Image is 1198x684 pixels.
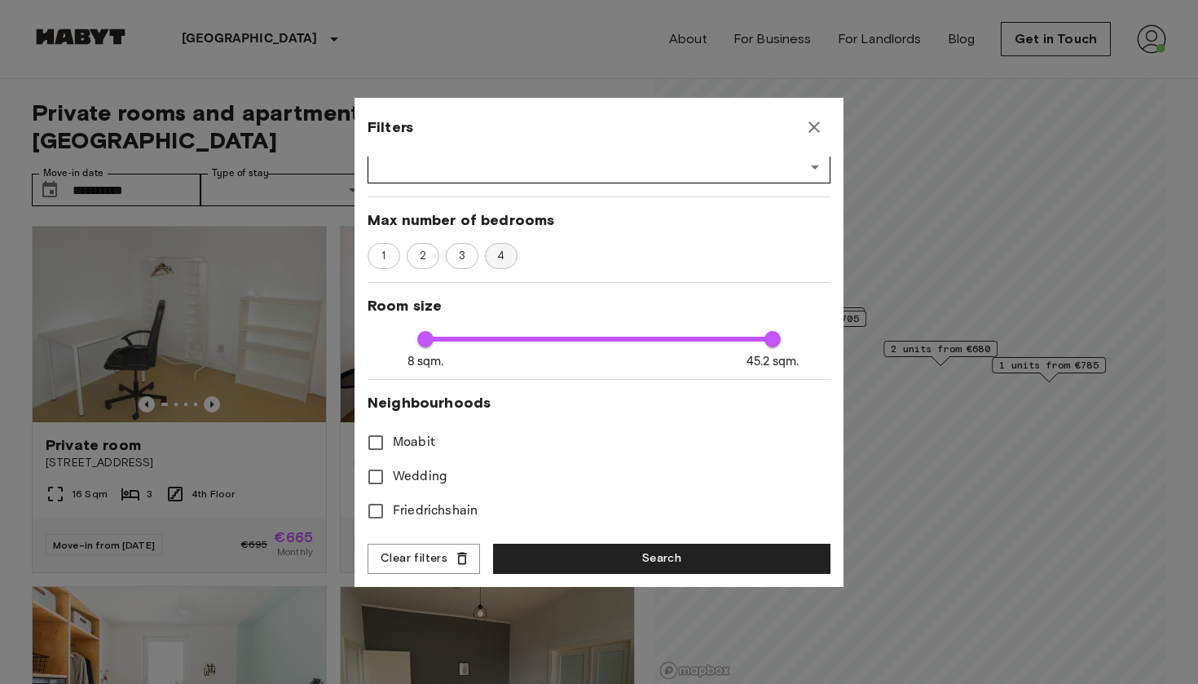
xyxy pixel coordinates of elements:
[368,243,400,269] div: 1
[372,248,394,264] span: 1
[368,393,830,413] span: Neighbourhoods
[450,248,474,264] span: 3
[407,243,439,269] div: 2
[488,248,513,264] span: 4
[368,296,830,316] span: Room size
[393,501,478,521] span: Friedrichshain
[368,117,413,137] span: Filters
[446,243,478,269] div: 3
[393,433,435,452] span: Moabit
[493,544,830,574] button: Search
[485,243,518,269] div: 4
[407,353,444,370] span: 8 sqm.
[379,143,436,157] label: Type of stay
[368,544,480,574] button: Clear filters
[393,467,447,487] span: Wedding
[368,210,830,230] span: Max number of bedrooms
[411,248,435,264] span: 2
[747,353,799,370] span: 45.2 sqm.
